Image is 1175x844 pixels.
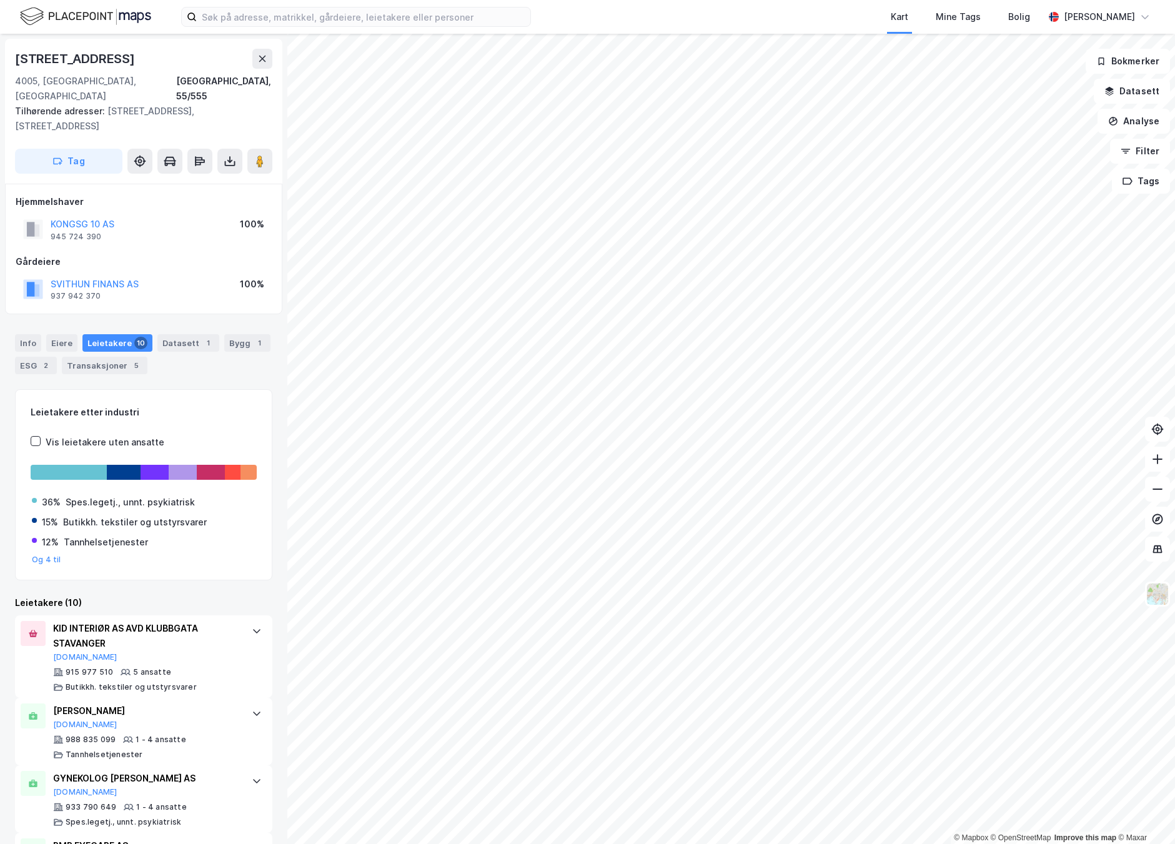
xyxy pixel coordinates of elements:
div: 12% [42,535,59,550]
div: Datasett [157,334,219,352]
button: Filter [1110,139,1170,164]
button: [DOMAIN_NAME] [53,720,117,730]
button: [DOMAIN_NAME] [53,787,117,797]
div: Leietakere [82,334,152,352]
div: 5 [130,359,142,372]
a: Mapbox [954,833,988,842]
div: Tannhelsetjenester [66,750,143,760]
div: 2 [39,359,52,372]
div: Spes.legetj., unnt. psykiatrisk [66,495,195,510]
div: 100% [240,217,264,232]
div: [STREET_ADDRESS] [15,49,137,69]
div: Hjemmelshaver [16,194,272,209]
div: ESG [15,357,57,374]
div: Eiere [46,334,77,352]
div: Leietakere etter industri [31,405,257,420]
div: 100% [240,277,264,292]
div: Gårdeiere [16,254,272,269]
div: Bygg [224,334,270,352]
span: Tilhørende adresser: [15,106,107,116]
div: Bolig [1008,9,1030,24]
div: Kart [891,9,908,24]
div: 15% [42,515,58,530]
div: 10 [134,337,147,349]
button: Tags [1112,169,1170,194]
button: [DOMAIN_NAME] [53,652,117,662]
div: [PERSON_NAME] [53,703,239,718]
button: Analyse [1098,109,1170,134]
div: [GEOGRAPHIC_DATA], 55/555 [176,74,272,104]
div: 5 ansatte [133,667,171,677]
div: 988 835 099 [66,735,116,745]
div: 1 [202,337,214,349]
div: Kontrollprogram for chat [1113,784,1175,844]
div: 1 - 4 ansatte [136,735,186,745]
div: KID INTERIØR AS AVD KLUBBGATA STAVANGER [53,621,239,651]
a: OpenStreetMap [991,833,1051,842]
div: Transaksjoner [62,357,147,374]
a: Improve this map [1054,833,1116,842]
div: Info [15,334,41,352]
div: 1 [253,337,265,349]
div: 933 790 649 [66,802,116,812]
div: 1 - 4 ansatte [136,802,187,812]
div: Leietakere (10) [15,595,272,610]
div: Spes.legetj., unnt. psykiatrisk [66,817,181,827]
div: Butikkh. tekstiler og utstyrsvarer [66,682,197,692]
button: Og 4 til [32,555,61,565]
div: Mine Tags [936,9,981,24]
input: Søk på adresse, matrikkel, gårdeiere, leietakere eller personer [197,7,530,26]
img: Z [1146,582,1169,606]
div: 4005, [GEOGRAPHIC_DATA], [GEOGRAPHIC_DATA] [15,74,176,104]
button: Tag [15,149,122,174]
div: [PERSON_NAME] [1064,9,1135,24]
div: 937 942 370 [51,291,101,301]
div: GYNEKOLOG [PERSON_NAME] AS [53,771,239,786]
div: Tannhelsetjenester [64,535,148,550]
div: 915 977 510 [66,667,113,677]
img: logo.f888ab2527a4732fd821a326f86c7f29.svg [20,6,151,27]
button: Bokmerker [1086,49,1170,74]
div: 36% [42,495,61,510]
div: Butikkh. tekstiler og utstyrsvarer [63,515,207,530]
div: Vis leietakere uten ansatte [46,435,164,450]
button: Datasett [1094,79,1170,104]
div: [STREET_ADDRESS], [STREET_ADDRESS] [15,104,262,134]
div: 945 724 390 [51,232,101,242]
iframe: Chat Widget [1113,784,1175,844]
